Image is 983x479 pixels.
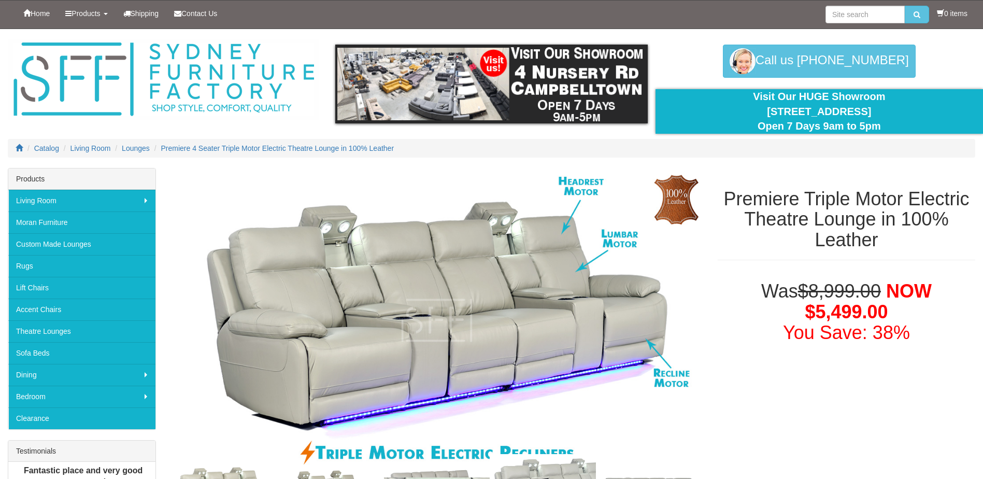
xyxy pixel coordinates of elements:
font: You Save: 38% [783,322,910,343]
input: Site search [825,6,905,23]
img: Sydney Furniture Factory [8,39,319,120]
a: Shipping [116,1,167,26]
a: Accent Chairs [8,299,155,320]
h1: Premiere Triple Motor Electric Theatre Lounge in 100% Leather [718,189,975,250]
span: NOW $5,499.00 [805,280,931,322]
a: Moran Furniture [8,212,155,233]
a: Clearance [8,407,155,429]
div: Products [8,168,155,190]
del: $8,999.00 [798,280,881,302]
a: Contact Us [166,1,225,26]
a: Dining [8,364,155,386]
span: Shipping [131,9,159,18]
a: Custom Made Lounges [8,233,155,255]
a: Lounges [122,144,150,152]
a: Theatre Lounges [8,320,155,342]
a: Rugs [8,255,155,277]
a: Premiere 4 Seater Triple Motor Electric Theatre Lounge in 100% Leather [161,144,394,152]
a: Sofa Beds [8,342,155,364]
h1: Was [718,281,975,343]
a: Bedroom [8,386,155,407]
div: Testimonials [8,441,155,462]
span: Products [72,9,100,18]
a: Living Room [70,144,111,152]
div: Visit Our HUGE Showroom [STREET_ADDRESS] Open 7 Days 9am to 5pm [663,89,975,134]
a: Living Room [8,190,155,212]
img: showroom.gif [335,45,647,123]
li: 0 items [937,8,967,19]
a: Products [58,1,115,26]
span: Home [31,9,50,18]
span: Contact Us [181,9,217,18]
a: Lift Chairs [8,277,155,299]
a: Home [16,1,58,26]
a: Catalog [34,144,59,152]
